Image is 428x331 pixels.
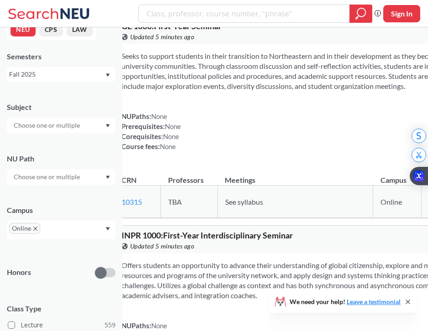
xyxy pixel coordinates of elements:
p: Honors [7,267,31,278]
span: Updated 5 minutes ago [130,241,195,251]
div: OnlineX to remove pillDropdown arrow [7,221,116,239]
input: Choose one or multiple [9,171,86,182]
span: See syllabus [225,197,263,206]
td: Online [373,186,422,218]
button: Sign In [383,5,420,22]
div: NU Path [7,154,116,164]
th: Meetings [217,166,373,186]
span: None [151,321,168,330]
button: CPS [39,23,63,36]
a: 10315 [122,197,142,206]
input: Class, professor, course number, "phrase" [146,6,343,21]
svg: Dropdown arrow [106,227,110,231]
svg: Dropdown arrow [106,124,110,128]
span: Updated 5 minutes ago [130,32,195,42]
span: None [151,112,168,120]
span: 559 [105,320,116,330]
div: Dropdown arrow [7,169,116,185]
div: Semesters [7,52,116,62]
th: Campus [373,166,422,186]
span: None [165,122,181,130]
svg: magnifying glass [355,7,366,20]
div: Fall 2025Dropdown arrow [7,67,116,82]
div: Dropdown arrow [7,118,116,133]
div: Campus [7,205,116,215]
span: We need your help! [290,299,401,305]
div: Subject [7,102,116,112]
div: Fall 2025 [9,69,105,79]
td: TBA [161,186,217,218]
svg: X to remove pill [33,227,37,231]
button: LAW [67,23,93,36]
button: NEU [11,23,36,36]
div: magnifying glass [349,5,372,23]
span: INPR 1000 : First-Year Interdisciplinary Seminar [122,230,293,240]
span: None [160,142,176,150]
th: Professors [161,166,217,186]
span: OnlineX to remove pill [9,223,40,234]
svg: Dropdown arrow [106,176,110,179]
input: Choose one or multiple [9,120,86,131]
label: Lecture [8,319,116,331]
div: CRN [122,175,137,185]
svg: Dropdown arrow [106,73,110,77]
span: None [163,132,180,140]
a: Leave a testimonial [347,298,401,305]
div: NUPaths: Prerequisites: Corequisites: Course fees: [122,111,181,151]
span: Class Type [7,304,116,314]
